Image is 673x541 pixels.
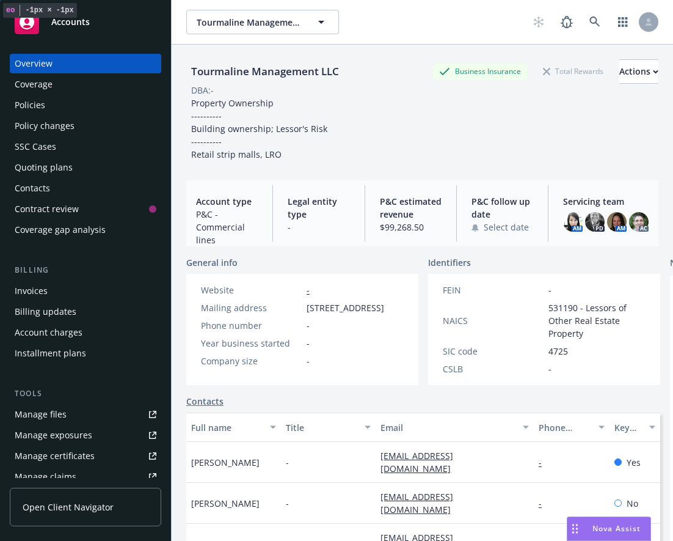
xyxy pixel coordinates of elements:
[10,137,161,156] a: SSC Cases
[10,178,161,198] a: Contacts
[376,413,534,442] button: Email
[15,137,56,156] div: SSC Cases
[10,446,161,466] a: Manage certificates
[380,450,460,474] a: [EMAIL_ADDRESS][DOMAIN_NAME]
[10,467,161,487] a: Manage claims
[191,456,260,469] span: [PERSON_NAME]
[196,208,258,246] span: P&C - Commercial lines
[201,284,302,296] div: Website
[539,457,551,468] a: -
[10,323,161,342] a: Account charges
[10,405,161,424] a: Manage files
[10,158,161,177] a: Quoting plans
[585,212,605,232] img: photo
[614,421,642,434] div: Key contact
[15,54,53,73] div: Overview
[288,221,349,234] span: -
[10,116,161,136] a: Policy changes
[567,517,651,541] button: Nova Assist
[191,421,263,434] div: Full name
[307,284,310,296] a: -
[15,116,75,136] div: Policy changes
[15,158,73,177] div: Quoting plans
[548,301,646,340] span: 531190 - Lessors of Other Real Estate Property
[10,75,161,94] a: Coverage
[609,413,660,442] button: Key contact
[583,10,607,34] a: Search
[471,195,533,221] span: P&C follow up date
[629,212,649,232] img: photo
[15,425,92,445] div: Manage exposures
[563,195,649,208] span: Servicing team
[286,421,357,434] div: Title
[286,456,289,469] span: -
[592,523,641,534] span: Nova Assist
[10,302,161,322] a: Billing updates
[380,421,515,434] div: Email
[307,301,384,314] span: [STREET_ADDRESS]
[201,301,302,314] div: Mailing address
[15,281,48,301] div: Invoices
[380,195,442,221] span: P&C estimated revenue
[10,281,161,301] a: Invoices
[555,10,579,34] a: Report a Bug
[186,256,238,269] span: General info
[307,319,310,332] span: -
[10,5,161,39] a: Accounts
[611,10,635,34] a: Switch app
[10,95,161,115] a: Policies
[627,456,641,469] span: Yes
[15,344,86,363] div: Installment plans
[281,413,376,442] button: Title
[619,59,658,84] button: Actions
[443,314,544,327] div: NAICS
[201,319,302,332] div: Phone number
[286,497,289,510] span: -
[433,64,527,79] div: Business Insurance
[607,212,627,232] img: photo
[307,355,310,367] span: -
[380,221,442,234] span: $99,268.50
[196,195,258,208] span: Account type
[23,501,114,513] span: Open Client Navigator
[428,256,471,269] span: Identifiers
[15,199,79,219] div: Contract review
[526,10,551,34] a: Start snowing
[197,16,302,29] span: Tourmaline Management LLC
[191,97,327,160] span: Property Ownership ---------- Building ownership; Lessor's Risk ---------- Retail strip malls, LRO
[15,178,50,198] div: Contacts
[186,413,281,442] button: Full name
[548,284,551,296] span: -
[619,60,658,83] div: Actions
[15,95,45,115] div: Policies
[288,195,349,221] span: Legal entity type
[51,17,90,27] span: Accounts
[10,264,161,276] div: Billing
[191,497,260,510] span: [PERSON_NAME]
[548,363,551,375] span: -
[15,323,82,342] div: Account charges
[627,497,638,510] span: No
[443,284,544,296] div: FEIN
[380,491,460,515] a: [EMAIL_ADDRESS][DOMAIN_NAME]
[186,395,224,408] a: Contacts
[548,345,568,358] span: 4725
[15,302,76,322] div: Billing updates
[10,425,161,445] a: Manage exposures
[10,388,161,400] div: Tools
[201,337,302,350] div: Year business started
[443,363,544,375] div: CSLB
[201,355,302,367] div: Company size
[567,517,583,540] div: Drag to move
[186,64,344,79] div: Tourmaline Management LLC
[15,467,76,487] div: Manage claims
[307,337,310,350] span: -
[186,10,339,34] button: Tourmaline Management LLC
[537,64,609,79] div: Total Rewards
[10,199,161,219] a: Contract review
[443,345,544,358] div: SIC code
[15,220,106,240] div: Coverage gap analysis
[191,84,214,97] div: DBA: -
[10,54,161,73] a: Overview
